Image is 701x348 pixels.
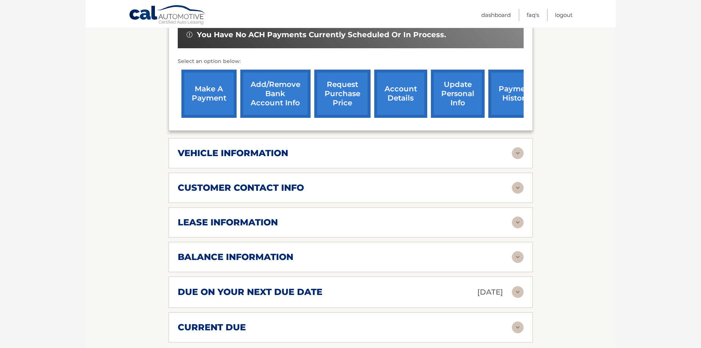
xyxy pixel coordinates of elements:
h2: current due [178,322,246,333]
a: update personal info [431,70,485,118]
img: accordion-rest.svg [512,182,524,194]
p: [DATE] [477,286,503,299]
a: Logout [555,9,573,21]
a: account details [374,70,427,118]
a: payment history [488,70,544,118]
a: Cal Automotive [129,5,206,26]
a: FAQ's [527,9,539,21]
h2: vehicle information [178,148,288,159]
h2: customer contact info [178,182,304,193]
img: accordion-rest.svg [512,251,524,263]
img: accordion-rest.svg [512,286,524,298]
img: accordion-rest.svg [512,217,524,228]
img: accordion-rest.svg [512,321,524,333]
img: accordion-rest.svg [512,147,524,159]
h2: lease information [178,217,278,228]
a: request purchase price [314,70,371,118]
p: Select an option below: [178,57,524,66]
a: Dashboard [481,9,511,21]
a: Add/Remove bank account info [240,70,311,118]
img: alert-white.svg [187,32,192,38]
h2: due on your next due date [178,287,322,298]
span: You have no ACH payments currently scheduled or in process. [197,30,446,39]
h2: balance information [178,252,293,263]
a: make a payment [181,70,237,118]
